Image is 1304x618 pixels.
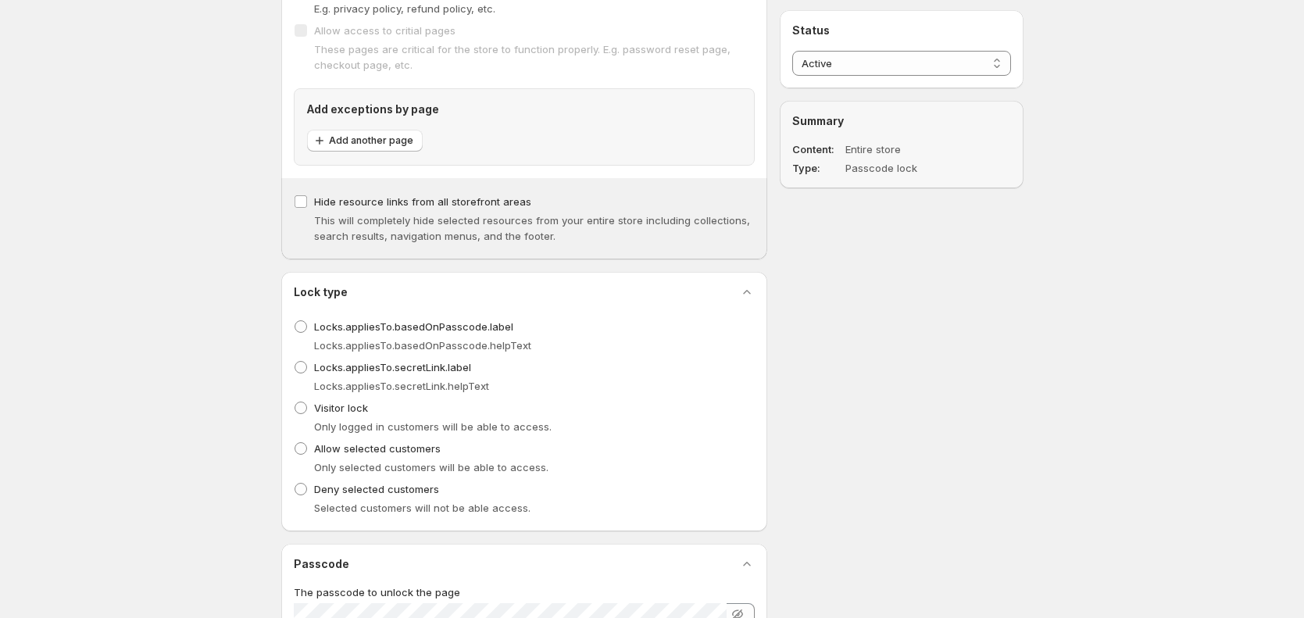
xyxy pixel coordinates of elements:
span: These pages are critical for the store to function properly. E.g. password reset page, checkout p... [314,43,731,71]
h2: Status [792,23,1010,38]
span: Selected customers will not be able access. [314,502,531,514]
h2: Passcode [294,556,349,572]
dd: Entire store [845,141,966,157]
span: Allow access to critial pages [314,24,456,37]
span: Only selected customers will be able to access. [314,461,548,473]
span: Locks.appliesTo.secretLink.helpText [314,380,489,392]
dt: Type: [792,160,842,176]
span: Allow selected customers [314,442,441,455]
span: This will completely hide selected resources from your entire store including collections, search... [314,214,750,242]
span: Visitor lock [314,402,368,414]
button: Add another page [307,130,423,152]
span: Locks.appliesTo.basedOnPasscode.helpText [314,339,531,352]
h2: Add exceptions by page [307,102,742,117]
span: Only logged in customers will be able to access. [314,420,552,433]
span: E.g. privacy policy, refund policy, etc. [314,2,495,15]
span: Deny selected customers [314,483,439,495]
h2: Summary [792,113,1010,129]
span: Hide resource links from all storefront areas [314,195,531,208]
span: Locks.appliesTo.basedOnPasscode.label [314,320,513,333]
dd: Passcode lock [845,160,966,176]
h2: Lock type [294,284,348,300]
span: Add another page [329,134,413,147]
span: The passcode to unlock the page [294,586,460,598]
span: Locks.appliesTo.secretLink.label [314,361,471,373]
dt: Content: [792,141,842,157]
